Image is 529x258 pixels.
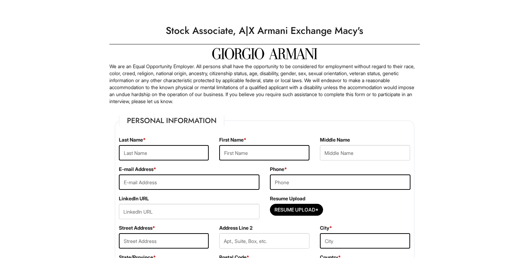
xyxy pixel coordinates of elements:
label: First Name [219,136,246,143]
input: City [320,233,410,249]
label: Middle Name [320,136,350,143]
legend: Personal Information [119,115,224,126]
label: City [320,224,332,231]
input: LinkedIn URL [119,204,259,219]
p: We are an Equal Opportunity Employer. All persons shall have the opportunity to be considered for... [109,63,420,105]
input: Street Address [119,233,209,249]
input: Apt., Suite, Box, etc. [219,233,309,249]
label: Resume Upload [270,195,305,202]
label: Phone [270,166,287,173]
img: Giorgio Armani [212,48,317,59]
input: Phone [270,174,410,190]
h1: Stock Associate, A|X Armani Exchange Macy's [106,21,423,41]
input: Middle Name [320,145,410,160]
input: First Name [219,145,309,160]
label: Address Line 2 [219,224,252,231]
label: Street Address [119,224,155,231]
button: Resume Upload*Resume Upload* [270,204,323,216]
label: E-mail Address [119,166,156,173]
input: E-mail Address [119,174,259,190]
label: LinkedIn URL [119,195,149,202]
input: Last Name [119,145,209,160]
label: Last Name [119,136,146,143]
